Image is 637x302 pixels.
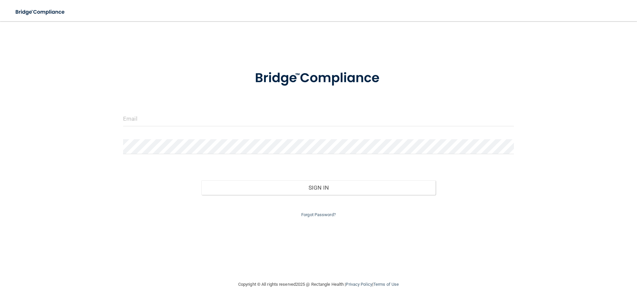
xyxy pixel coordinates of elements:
[241,61,396,95] img: bridge_compliance_login_screen.278c3ca4.svg
[123,111,514,126] input: Email
[373,282,399,287] a: Terms of Use
[10,5,71,19] img: bridge_compliance_login_screen.278c3ca4.svg
[201,180,436,195] button: Sign In
[301,212,336,217] a: Forgot Password?
[346,282,372,287] a: Privacy Policy
[197,274,440,295] div: Copyright © All rights reserved 2025 @ Rectangle Health | |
